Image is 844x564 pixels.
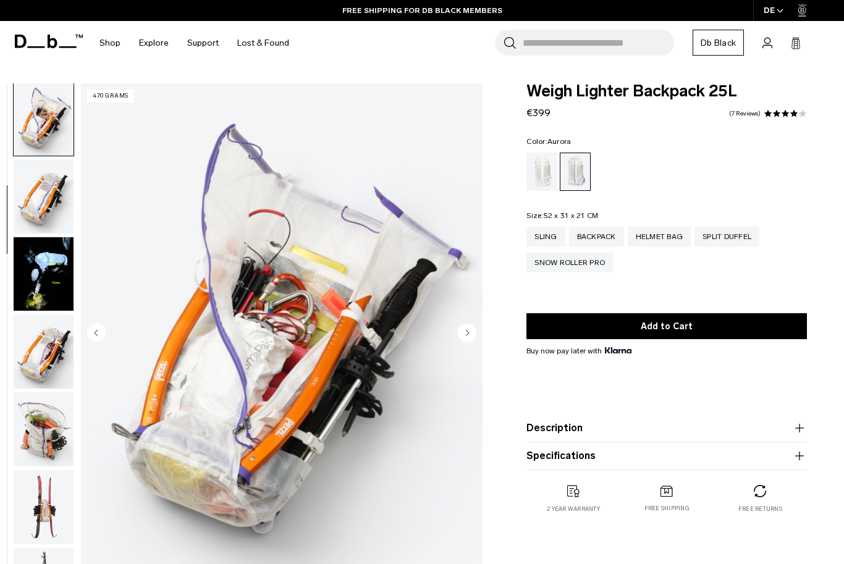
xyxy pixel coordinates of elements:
a: Snow Roller Pro [526,253,613,272]
span: Buy now pay later with [526,345,631,356]
a: Diffusion [526,153,557,191]
a: 7 reviews [729,111,761,117]
button: Weigh_Lighter_Backpack_25L_5.png [13,159,74,234]
img: Weigh_Lighter_Backpack_25L_7.png [14,392,74,466]
button: Previous slide [87,324,106,345]
a: Explore [139,21,169,65]
p: 2 year warranty [547,505,600,513]
img: {"height" => 20, "alt" => "Klarna"} [605,347,631,353]
span: €399 [526,107,551,119]
a: Sling [526,227,565,246]
button: Weigh_Lighter_Backpack_25L_7.png [13,392,74,467]
a: Shop [99,21,120,65]
button: Specifications [526,448,807,463]
legend: Color: [526,138,571,145]
a: Aurora [560,153,591,191]
button: Weigh_Lighter_Backpack_25L_8.png [13,469,74,545]
p: Free shipping [644,504,690,513]
legend: Size: [526,212,598,219]
a: Lost & Found [237,21,289,65]
span: Weigh Lighter Backpack 25L [526,83,807,99]
button: Weigh_Lighter_Backpack_25L_6.png [13,314,74,389]
button: Description [526,421,807,436]
img: Weigh_Lighter_Backpack_25L_6.png [14,314,74,389]
button: Weigh_Lighter_Backpack_25L_4.png [13,81,74,156]
img: Weigh_Lighter_Backpack_25L_4.png [14,82,74,156]
nav: Main Navigation [90,21,298,65]
a: Db Black [693,30,744,56]
img: Weigh_Lighter_Backpack_25L_8.png [14,470,74,544]
a: Split Duffel [694,227,759,246]
button: Add to Cart [526,313,807,339]
img: Weigh_Lighter_Backpack_25L_5.png [14,159,74,234]
p: 470 grams [87,90,134,103]
a: FREE SHIPPING FOR DB BLACK MEMBERS [342,5,502,16]
span: 52 x 31 x 21 CM [544,211,599,220]
a: Helmet Bag [628,227,691,246]
p: Free returns [738,505,782,513]
button: Weigh Lighter Backpack 25L Aurora [13,237,74,312]
a: Support [187,21,219,65]
button: Next slide [458,324,476,345]
img: Weigh Lighter Backpack 25L Aurora [14,237,74,311]
span: Aurora [547,137,572,146]
a: Backpack [569,227,624,246]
